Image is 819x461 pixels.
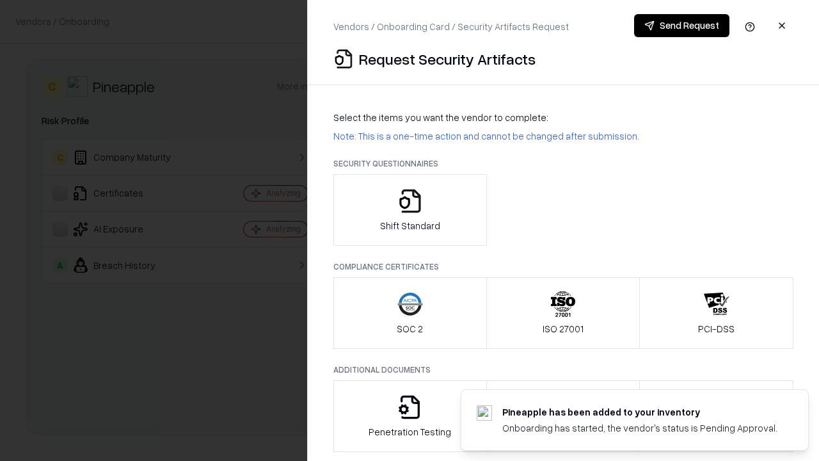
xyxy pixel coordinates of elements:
[634,14,729,37] button: Send Request
[359,49,536,69] p: Request Security Artifacts
[333,364,793,375] p: Additional Documents
[477,405,492,421] img: pineappleenergy.com
[502,405,777,419] div: Pineapple has been added to your inventory
[397,322,423,336] p: SOC 2
[333,111,793,124] p: Select the items you want the vendor to complete:
[369,425,451,439] p: Penetration Testing
[333,20,569,33] p: Vendors / Onboarding Card / Security Artifacts Request
[698,322,735,336] p: PCI-DSS
[486,277,640,349] button: ISO 27001
[380,219,440,232] p: Shift Standard
[639,380,793,452] button: Data Processing Agreement
[486,380,640,452] button: Privacy Policy
[333,380,487,452] button: Penetration Testing
[333,261,793,272] p: Compliance Certificates
[502,421,777,435] div: Onboarding has started, the vendor's status is Pending Approval.
[639,277,793,349] button: PCI-DSS
[333,174,487,246] button: Shift Standard
[543,322,584,336] p: ISO 27001
[333,277,487,349] button: SOC 2
[333,129,793,143] p: Note: This is a one-time action and cannot be changed after submission.
[333,158,793,169] p: Security Questionnaires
